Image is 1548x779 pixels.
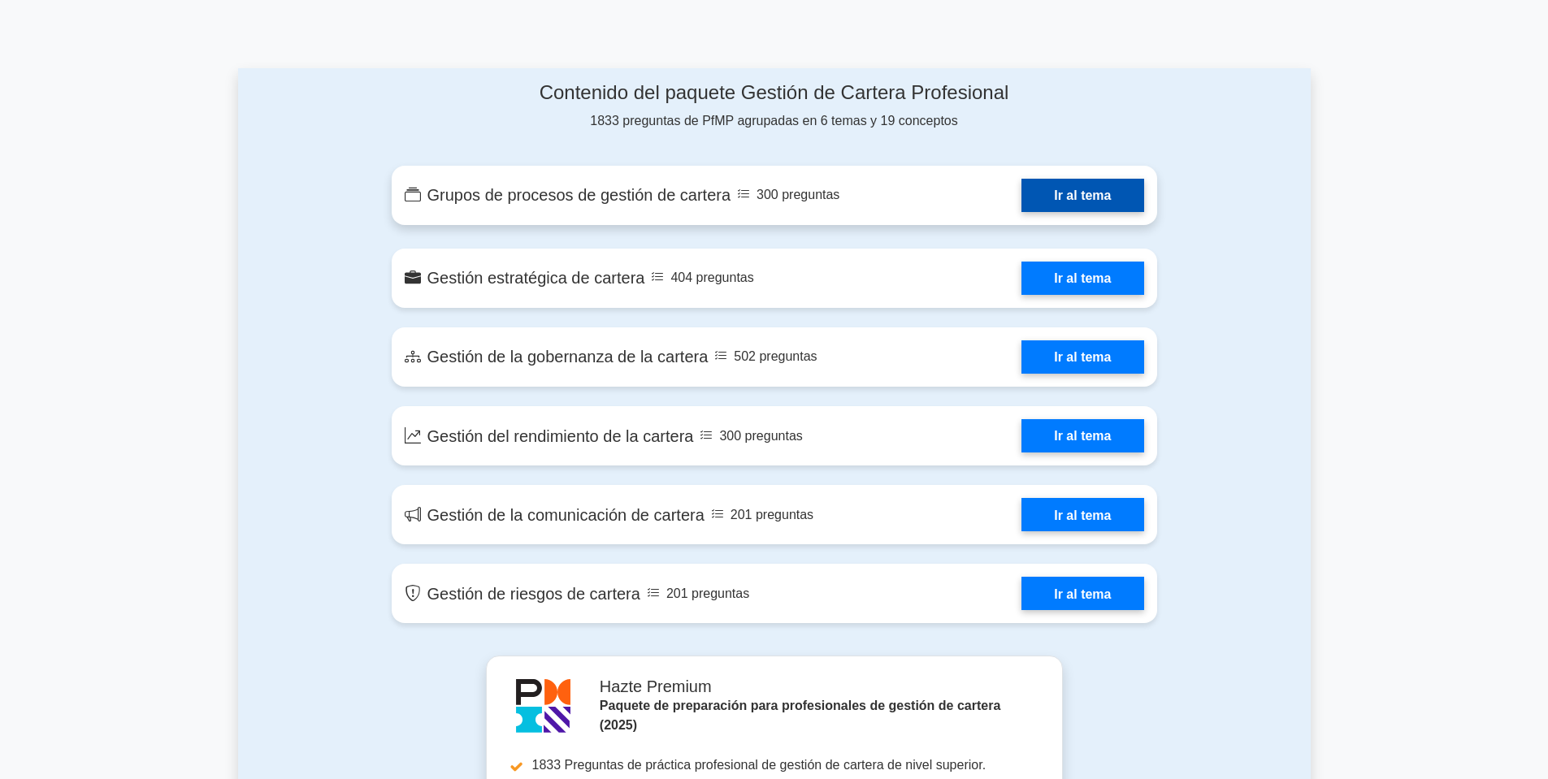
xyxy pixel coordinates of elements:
[1021,419,1143,452] a: Ir al tema
[1021,577,1143,610] a: Ir al tema
[1021,262,1143,295] a: Ir al tema
[590,114,957,128] font: 1833 preguntas de PfMP agrupadas en 6 temas y 19 conceptos
[1021,498,1143,531] a: Ir al tema
[540,81,1009,103] font: Contenido del paquete Gestión de Cartera Profesional
[1021,340,1143,374] a: Ir al tema
[1021,179,1143,212] a: Ir al tema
